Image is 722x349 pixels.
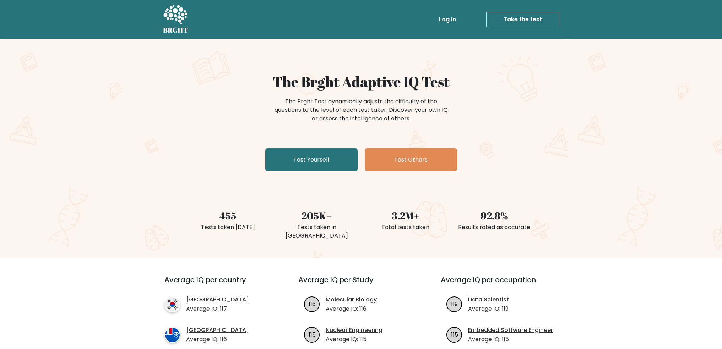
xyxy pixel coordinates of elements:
a: [GEOGRAPHIC_DATA] [186,295,249,304]
div: 205K+ [277,208,357,223]
div: Tests taken [DATE] [188,223,268,231]
p: Average IQ: 115 [468,335,553,344]
h3: Average IQ per country [164,276,273,293]
div: 3.2M+ [365,208,446,223]
img: country [164,296,180,312]
a: Data Scientist [468,295,509,304]
a: Take the test [486,12,559,27]
img: country [164,327,180,343]
a: Embedded Software Engineer [468,326,553,334]
div: 92.8% [454,208,534,223]
a: Log in [436,12,459,27]
a: [GEOGRAPHIC_DATA] [186,326,249,334]
a: BRGHT [163,3,189,36]
h5: BRGHT [163,26,189,34]
div: Total tests taken [365,223,446,231]
div: Results rated as accurate [454,223,534,231]
text: 116 [309,300,316,308]
div: Tests taken in [GEOGRAPHIC_DATA] [277,223,357,240]
text: 119 [451,300,458,308]
p: Average IQ: 117 [186,305,249,313]
p: Average IQ: 116 [326,305,377,313]
a: Test Others [365,148,457,171]
a: Nuclear Engineering [326,326,382,334]
text: 115 [309,330,316,338]
h1: The Brght Adaptive IQ Test [188,73,534,90]
div: The Brght Test dynamically adjusts the difficulty of the questions to the level of each test take... [272,97,450,123]
a: Molecular Biology [326,295,377,304]
h3: Average IQ per Study [298,276,424,293]
p: Average IQ: 119 [468,305,509,313]
div: 455 [188,208,268,223]
h3: Average IQ per occupation [441,276,566,293]
p: Average IQ: 115 [326,335,382,344]
text: 115 [451,330,458,338]
p: Average IQ: 116 [186,335,249,344]
a: Test Yourself [265,148,358,171]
